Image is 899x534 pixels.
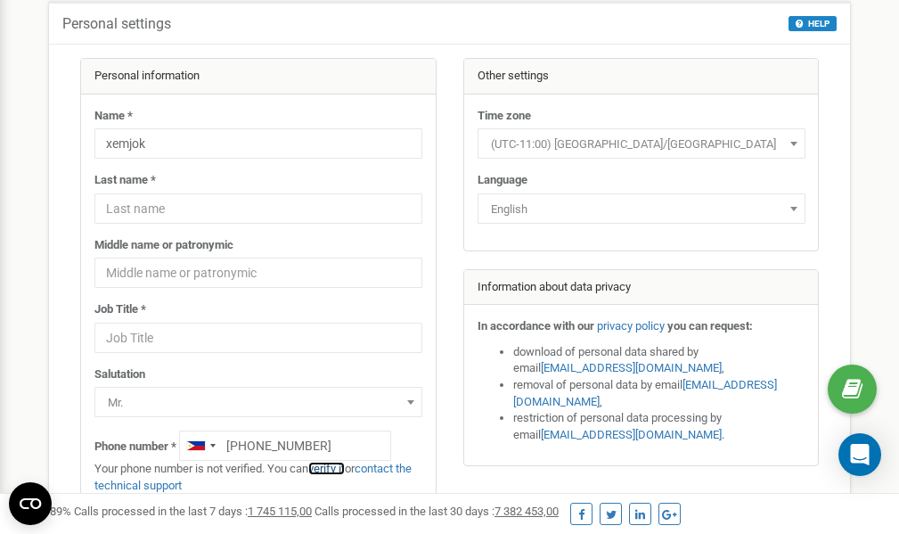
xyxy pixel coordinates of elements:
[513,378,777,408] a: [EMAIL_ADDRESS][DOMAIN_NAME]
[94,108,133,125] label: Name *
[464,59,819,94] div: Other settings
[94,366,145,383] label: Salutation
[315,505,559,518] span: Calls processed in the last 30 days :
[484,197,799,222] span: English
[9,482,52,525] button: Open CMP widget
[94,237,233,254] label: Middle name or patronymic
[94,128,422,159] input: Name
[308,462,345,475] a: verify it
[62,16,171,32] h5: Personal settings
[667,319,753,333] strong: you can request:
[478,172,527,189] label: Language
[789,16,837,31] button: HELP
[179,431,391,461] input: +1-800-555-55-55
[74,505,312,518] span: Calls processed in the last 7 days :
[94,193,422,224] input: Last name
[478,108,531,125] label: Time zone
[478,193,805,224] span: English
[464,270,819,306] div: Information about data privacy
[513,344,805,377] li: download of personal data shared by email ,
[101,390,416,415] span: Mr.
[478,319,594,333] strong: In accordance with our
[81,59,436,94] div: Personal information
[248,505,312,518] u: 1 745 115,00
[94,301,146,318] label: Job Title *
[94,462,412,492] a: contact the technical support
[541,428,722,441] a: [EMAIL_ADDRESS][DOMAIN_NAME]
[513,410,805,443] li: restriction of personal data processing by email .
[484,132,799,157] span: (UTC-11:00) Pacific/Midway
[94,172,156,189] label: Last name *
[513,377,805,410] li: removal of personal data by email ,
[94,387,422,417] span: Mr.
[494,505,559,518] u: 7 382 453,00
[94,461,422,494] p: Your phone number is not verified. You can or
[180,431,221,460] div: Telephone country code
[94,258,422,288] input: Middle name or patronymic
[94,323,422,353] input: Job Title
[541,361,722,374] a: [EMAIL_ADDRESS][DOMAIN_NAME]
[597,319,665,333] a: privacy policy
[478,128,805,159] span: (UTC-11:00) Pacific/Midway
[94,439,176,456] label: Phone number *
[838,433,881,476] div: Open Intercom Messenger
